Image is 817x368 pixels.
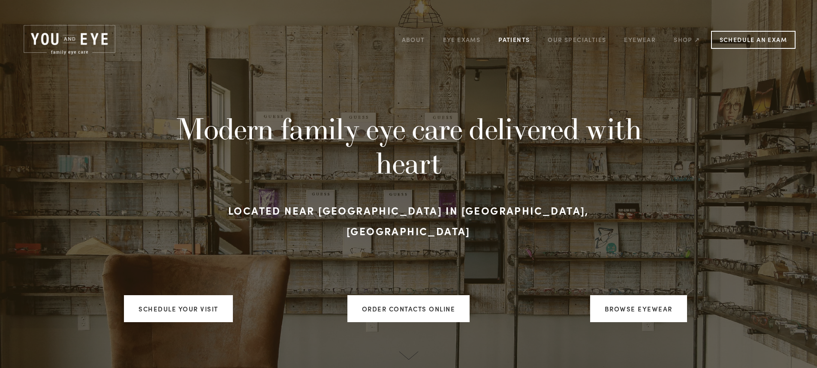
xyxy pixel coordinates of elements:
[21,24,118,56] img: Rochester, MN | You and Eye | Family Eye Care
[590,295,687,322] a: Browse Eyewear
[124,295,233,322] a: Schedule your visit
[347,295,470,322] a: ORDER CONTACTS ONLINE
[624,33,656,46] a: Eyewear
[548,36,606,44] a: Our Specialties
[443,33,481,46] a: Eye Exams
[674,33,700,46] a: Shop ↗
[498,33,530,46] a: Patients
[402,33,425,46] a: About
[228,203,592,238] strong: Located near [GEOGRAPHIC_DATA] in [GEOGRAPHIC_DATA], [GEOGRAPHIC_DATA]
[711,31,796,49] a: Schedule an Exam
[173,111,645,180] h1: Modern family eye care delivered with heart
